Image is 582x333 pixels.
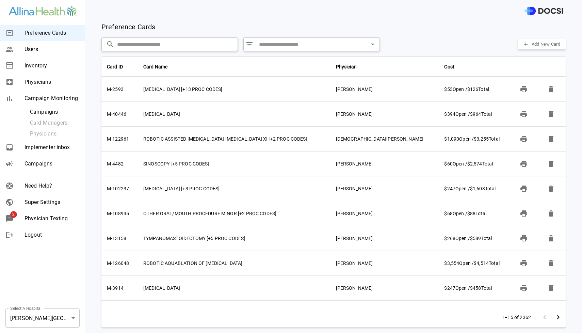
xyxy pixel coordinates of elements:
[330,57,439,77] th: Physician
[25,143,79,152] span: Implementer Inbox
[444,111,455,117] span: $394
[444,86,452,92] span: $53
[444,136,459,142] span: $1,090
[138,57,330,77] th: Card Name
[25,29,79,37] span: Preference Cards
[143,235,325,242] div: TYMPANOMASTOIDECTOMY [+5 PROC CODES]
[330,102,439,127] td: [PERSON_NAME]
[444,211,452,216] span: $68
[143,111,325,117] div: [MEDICAL_DATA]
[330,301,439,326] td: [PERSON_NAME]
[330,251,439,276] td: [PERSON_NAME]
[143,136,325,142] div: ROBOTIC ASSISTED [MEDICAL_DATA] [MEDICAL_DATA] XI [+2 PROC CODES]
[25,94,79,102] span: Campaign Monitoring
[143,285,325,291] div: [MEDICAL_DATA]
[330,226,439,251] td: [PERSON_NAME]
[9,6,77,16] img: Site Logo
[330,77,439,102] td: [PERSON_NAME]
[330,276,439,301] td: [PERSON_NAME]
[25,182,79,190] span: Need Help?
[10,305,42,311] label: Select A Hospital
[10,211,17,218] span: 2
[444,285,455,291] span: $247
[101,152,138,176] td: M-4482
[444,161,452,166] span: $60
[467,161,482,166] span: $2,574
[143,185,325,192] div: [MEDICAL_DATA] [+3 PROC CODES]
[5,308,80,328] div: [PERSON_NAME][GEOGRAPHIC_DATA]
[25,160,79,168] span: Campaigns
[25,45,79,53] span: Users
[444,260,459,266] span: $3,554
[101,201,138,226] td: M-108935
[101,102,138,127] td: M-40446
[330,127,439,152] td: [DEMOGRAPHIC_DATA][PERSON_NAME]
[25,62,79,70] span: Inventory
[518,39,566,50] button: Add New Card
[25,231,79,239] span: Logout
[25,198,79,206] span: Super Settings
[474,136,489,142] span: $3,255
[25,78,79,86] span: Physicians
[470,285,481,291] span: $458
[439,251,512,276] td: Open / Total
[143,86,325,93] div: [MEDICAL_DATA] [+13 PROC CODES]
[439,276,512,301] td: Open / Total
[551,311,565,324] button: Go to next page
[470,111,481,117] span: $964
[439,176,512,201] td: Open / Total
[467,211,475,216] span: $88
[439,127,512,152] td: Open / Total
[524,7,563,15] img: DOCSI Logo
[101,22,155,32] p: Preference Cards
[368,39,377,49] button: Open
[101,301,138,326] td: M-12866
[143,260,325,267] div: ROBOTIC AQUABLATION OF [MEDICAL_DATA]
[470,186,485,191] span: $1,603
[439,57,512,77] th: Cost
[101,77,138,102] td: M-2593
[439,102,512,127] td: Open / Total
[330,152,439,176] td: [PERSON_NAME]
[30,108,79,116] span: Campaigns
[101,127,138,152] td: M-122961
[101,176,138,201] td: M-102237
[474,260,489,266] span: $4,514
[444,236,455,241] span: $268
[439,301,512,326] td: Open / Total
[502,314,531,321] p: 1–15 of 2362
[25,215,79,223] span: Physician Texting
[439,226,512,251] td: Open / Total
[101,251,138,276] td: M-126048
[470,236,481,241] span: $589
[101,57,138,77] th: Card ID
[101,226,138,251] td: M-13158
[143,210,325,217] div: OTHER ORAL/MOUTH PROCEDURE MINOR [+2 PROC CODES]
[330,201,439,226] td: [PERSON_NAME]
[330,176,439,201] td: [PERSON_NAME]
[143,160,325,167] div: SINOSCOPY [+5 PROC CODES]
[101,276,138,301] td: M-3914
[444,186,455,191] span: $247
[439,201,512,226] td: Open / Total
[439,152,512,176] td: Open / Total
[439,77,512,102] td: Open / Total
[467,86,479,92] span: $126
